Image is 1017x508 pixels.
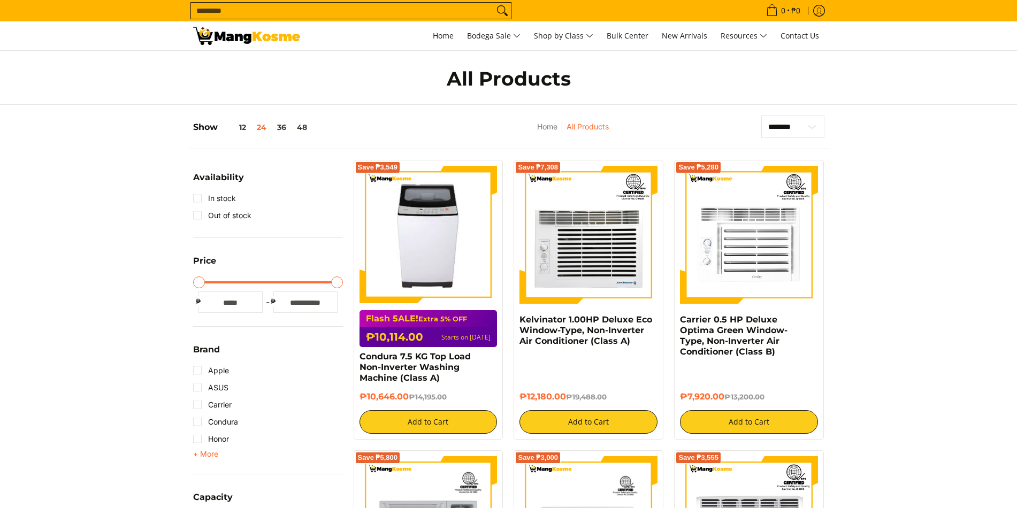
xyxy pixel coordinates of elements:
del: ₱14,195.00 [409,392,447,401]
span: ₱ [268,296,279,307]
span: Price [193,257,216,265]
a: Kelvinator 1.00HP Deluxe Eco Window-Type, Non-Inverter Air Conditioner (Class A) [519,314,652,346]
span: • [763,5,804,17]
summary: Open [193,173,244,190]
span: Capacity [193,493,233,502]
h6: ₱10,646.00 [360,391,498,402]
span: Bulk Center [607,30,648,41]
span: ₱0 [790,7,802,14]
a: Bulk Center [601,21,654,50]
a: Carrier [193,396,232,413]
button: Add to Cart [680,410,818,434]
a: Resources [715,21,773,50]
span: Save ₱7,308 [518,164,558,171]
button: Search [494,3,511,19]
nav: Main Menu [311,21,824,50]
img: All Products - Home Appliances Warehouse Sale l Mang Kosme [193,27,300,45]
a: In stock [193,190,236,207]
button: 48 [292,123,312,132]
a: Carrier 0.5 HP Deluxe Optima Green Window-Type, Non-Inverter Air Conditioner (Class B) [680,314,787,357]
a: Honor [193,430,229,448]
a: Contact Us [775,21,824,50]
img: condura-7.5kg-topload-non-inverter-washing-machine-class-c-full-view-mang-kosme [364,166,493,304]
button: 36 [272,123,292,132]
span: ₱ [193,296,204,307]
h5: Show [193,122,312,133]
h1: All Products [300,67,717,91]
a: Condura 7.5 KG Top Load Non-Inverter Washing Machine (Class A) [360,351,471,383]
button: 24 [251,123,272,132]
span: + More [193,450,218,458]
summary: Open [193,448,218,460]
img: Kelvinator 1.00HP Deluxe Eco Window-Type, Non-Inverter Air Conditioner (Class A) [519,166,657,304]
h6: ₱12,180.00 [519,391,657,402]
span: Home [433,30,454,41]
img: Carrier 0.5 HP Deluxe Optima Green Window-Type, Non-Inverter Air Conditioner (Class B) [680,166,818,304]
span: 0 [779,7,787,14]
a: Home [427,21,459,50]
a: ASUS [193,379,228,396]
button: Add to Cart [360,410,498,434]
span: Save ₱5,280 [678,164,718,171]
button: 12 [218,123,251,132]
h6: ₱7,920.00 [680,391,818,402]
span: Availability [193,173,244,182]
a: Apple [193,362,229,379]
span: Save ₱5,800 [358,455,398,461]
span: Save ₱3,549 [358,164,398,171]
a: Out of stock [193,207,251,224]
span: Contact Us [781,30,819,41]
nav: Breadcrumbs [466,120,679,144]
span: New Arrivals [662,30,707,41]
span: Bodega Sale [467,29,521,43]
button: Add to Cart [519,410,657,434]
a: Shop by Class [529,21,599,50]
a: New Arrivals [656,21,713,50]
span: Save ₱3,000 [518,455,558,461]
a: All Products [567,122,609,131]
a: Condura [193,413,238,430]
del: ₱13,200.00 [724,392,764,401]
a: Bodega Sale [462,21,526,50]
span: Shop by Class [534,29,593,43]
a: Home [537,122,557,131]
span: Brand [193,345,220,354]
summary: Open [193,257,216,273]
span: Save ₱3,555 [678,455,718,461]
del: ₱19,488.00 [566,392,607,401]
span: Resources [721,29,767,43]
summary: Open [193,345,220,362]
